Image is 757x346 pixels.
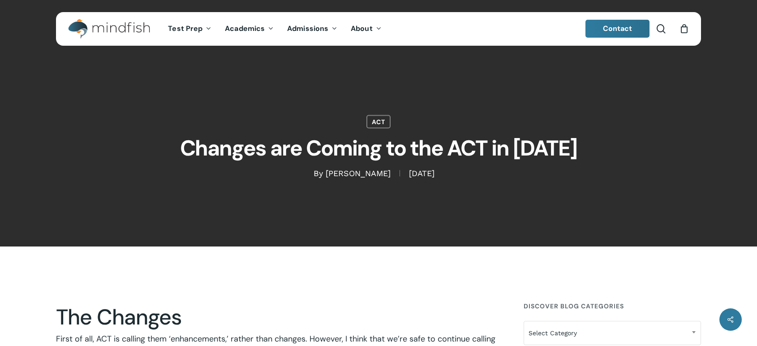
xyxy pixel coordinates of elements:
[603,24,632,33] span: Contact
[56,304,498,330] h2: The Changes
[314,170,323,177] span: By
[524,298,701,314] h4: Discover Blog Categories
[524,324,701,342] span: Select Category
[56,12,701,46] header: Main Menu
[225,24,265,33] span: Academics
[585,20,650,38] a: Contact
[161,25,218,33] a: Test Prep
[351,24,373,33] span: About
[168,24,202,33] span: Test Prep
[524,321,701,345] span: Select Category
[344,25,388,33] a: About
[287,24,328,33] span: Admissions
[400,170,443,177] span: [DATE]
[218,25,280,33] a: Academics
[161,12,388,46] nav: Main Menu
[366,115,391,129] a: ACT
[155,129,602,168] h1: Changes are Coming to the ACT in [DATE]
[326,169,391,178] a: [PERSON_NAME]
[280,25,344,33] a: Admissions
